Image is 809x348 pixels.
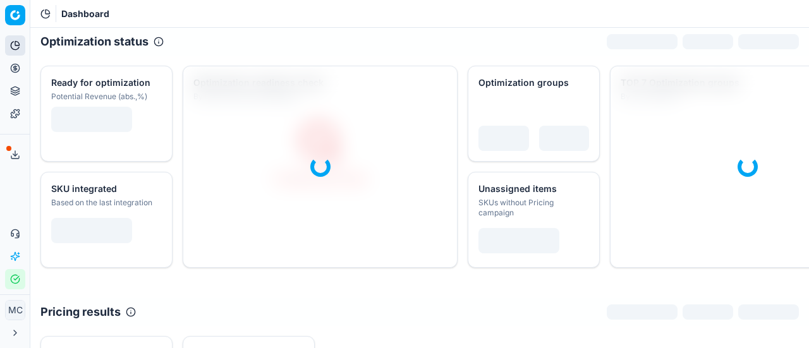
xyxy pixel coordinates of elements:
[51,92,159,102] div: Potential Revenue (abs.,%)
[478,76,587,89] div: Optimization groups
[478,198,587,218] div: SKUs without Pricing campaign
[6,301,25,320] span: MC
[51,198,159,208] div: Based on the last integration
[61,8,109,20] span: Dashboard
[478,183,587,195] div: Unassigned items
[5,300,25,320] button: MC
[40,303,121,321] h2: Pricing results
[40,33,149,51] h2: Optimization status
[51,183,159,195] div: SKU integrated
[51,76,159,89] div: Ready for optimization
[61,8,109,20] nav: breadcrumb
